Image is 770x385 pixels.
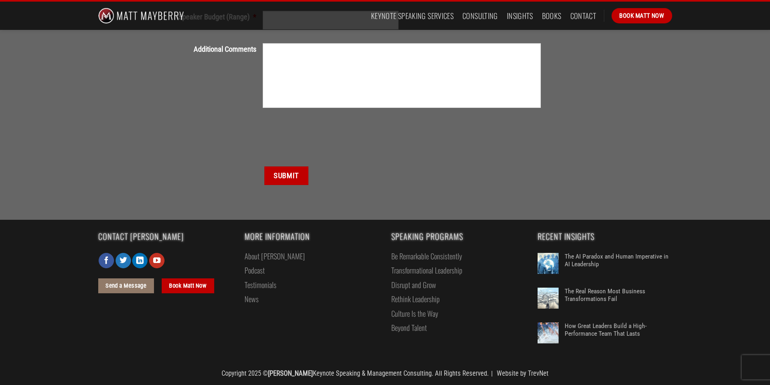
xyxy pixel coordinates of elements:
[565,288,672,312] a: The Real Reason Most Business Transformations Fail
[507,8,533,23] a: Insights
[245,278,276,292] a: Testimonials
[98,43,263,55] label: Additional Comments
[98,368,672,379] div: Copyright 2025 © Keynote Speaking & Management Consulting. All Rights Reserved.
[98,2,184,30] img: Matt Mayberry
[245,232,379,241] span: More Information
[268,370,313,377] strong: [PERSON_NAME]
[565,253,672,277] a: The AI Paradox and Human Imperative in AI Leadership
[132,253,148,268] a: Follow on LinkedIn
[542,8,561,23] a: Books
[462,8,498,23] a: Consulting
[105,281,146,291] span: Send a Message
[245,292,259,306] a: News
[391,320,427,335] a: Beyond Talent
[371,8,454,23] a: Keynote Speaking Services
[245,249,305,263] a: About [PERSON_NAME]
[619,11,664,21] span: Book Matt Now
[99,253,114,268] a: Follow on Facebook
[612,8,672,23] a: Book Matt Now
[169,281,207,291] span: Book Matt Now
[538,232,672,241] span: Recent Insights
[391,232,526,241] span: Speaking Programs
[162,278,214,293] a: Book Matt Now
[391,278,436,292] a: Disrupt and Grow
[497,370,548,377] a: Website by TrevNet
[245,263,265,277] a: Podcast
[391,306,438,320] a: Culture Is the Way
[263,122,386,154] iframe: reCAPTCHA
[391,249,462,263] a: Be Remarkable Consistently
[149,253,165,268] a: Follow on YouTube
[565,322,672,347] a: How Great Leaders Build a High-Performance Team That Lasts
[570,8,597,23] a: Contact
[116,253,131,268] a: Follow on Twitter
[391,292,440,306] a: Rethink Leadership
[489,370,495,377] span: |
[264,166,308,185] input: Submit
[391,263,462,277] a: Transformational Leadership
[98,232,233,241] span: Contact [PERSON_NAME]
[98,278,154,293] a: Send a Message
